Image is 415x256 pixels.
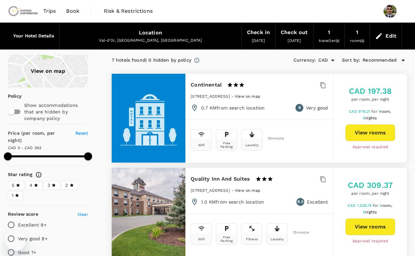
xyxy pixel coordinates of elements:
[349,86,392,96] h5: CAD 197.38
[235,188,260,193] span: View on map
[66,7,79,15] span: Book
[307,199,328,205] p: Excellent
[139,28,162,37] div: Location
[245,143,258,147] div: Laundry
[352,144,388,150] span: Approval required
[247,28,270,37] div: Check in
[232,94,235,99] span: -
[350,38,364,43] span: room(s)
[297,199,303,205] span: 9.3
[235,187,260,193] a: View on map
[191,174,250,184] h6: Quality Inn And Suites
[75,130,88,136] span: Reset
[365,116,377,120] span: nights
[13,32,54,40] h6: Your Hotel Details
[18,222,47,228] p: Excellent 9+
[47,182,50,189] span: 3
[381,203,392,208] span: room,
[348,203,373,208] span: CAD 1,536.15
[328,56,337,65] button: Open
[191,80,222,89] h6: Continental
[8,211,38,218] h6: Review score
[386,31,396,41] div: Edit
[384,5,397,18] img: Darshan Chauhan
[378,109,392,114] span: 1
[380,109,391,114] span: room,
[281,28,308,37] div: Check out
[12,192,13,199] span: 1
[293,57,316,64] h6: Currency :
[342,57,360,64] h6: Sort by :
[217,141,236,148] div: Free Parking
[8,93,12,99] p: Policy
[217,235,236,243] div: Free Parking
[352,238,388,245] span: Approval required
[306,105,328,111] p: Very good
[235,94,260,99] span: View on map
[65,182,68,189] span: 2
[373,203,379,208] span: for
[29,182,32,189] span: 4
[349,109,372,114] span: CAD 976.21
[78,212,88,217] span: Clear
[349,96,392,103] span: per room, per night
[8,130,68,144] h6: Price (per room, per night)
[18,249,36,256] p: Good 7+
[65,37,236,44] div: Val-d'Or, [GEOGRAPHIC_DATA], [GEOGRAPHIC_DATA]
[8,171,33,178] h6: Star rating
[271,237,284,241] div: Laundry
[232,188,235,193] span: -
[104,7,153,15] span: Risk & Restrictions
[319,38,340,43] span: traveller(s)
[201,199,264,205] p: 1.0 KM from search location
[8,4,38,18] img: Chrysos Corporation
[8,55,88,88] a: View on map
[8,146,41,150] span: CAD 0 - CAD 363
[252,38,265,43] span: [DATE]
[112,57,191,64] div: 7 hotels found | 0 hidden by policy
[379,203,393,208] span: 1
[293,230,303,235] span: 15 + more
[348,180,393,190] h5: CAD 309.37
[363,57,397,64] span: Recommended
[201,105,265,111] p: 0.7 KM from search location
[348,190,393,197] span: per room, per night
[12,182,14,189] span: 5
[246,237,258,241] div: Fitness
[268,136,277,141] span: 18 + more
[18,235,47,242] p: Very good 8+
[365,210,377,214] span: nights
[198,237,205,241] div: Wifi
[328,28,330,37] div: 1
[235,93,260,99] a: View on map
[198,143,205,147] div: Wifi
[43,7,56,15] span: Trips
[191,188,230,193] span: [STREET_ADDRESS]
[288,38,301,43] span: [DATE]
[363,210,378,214] span: 5
[191,94,230,99] span: [STREET_ADDRESS]
[24,102,88,122] p: Show accommodations that are hidden by company policy
[298,105,301,111] span: 8
[5,230,26,251] iframe: Button to launch messaging window
[363,116,378,120] span: 5
[345,124,395,141] button: View rooms
[345,218,395,235] button: View rooms
[35,171,42,178] svg: Star ratings are awarded to properties to represent the quality of services, facilities, and amen...
[371,109,378,114] span: for
[356,28,358,37] div: 1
